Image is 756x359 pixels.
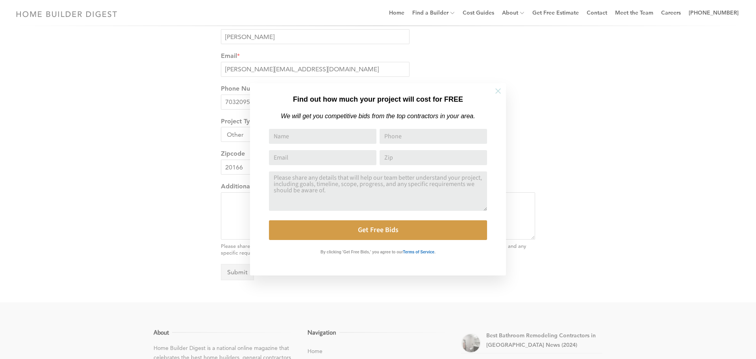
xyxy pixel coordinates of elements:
[380,150,487,165] input: Zip
[269,171,487,211] textarea: Comment or Message
[269,220,487,240] button: Get Free Bids
[293,95,463,103] strong: Find out how much your project will cost for FREE
[717,320,747,350] iframe: Drift Widget Chat Controller
[434,250,435,254] strong: .
[403,248,434,255] a: Terms of Service
[380,129,487,144] input: Phone
[281,113,475,119] em: We will get you competitive bids from the top contractors in your area.
[484,77,512,105] button: Close
[269,150,376,165] input: Email Address
[269,129,376,144] input: Name
[321,250,403,254] strong: By clicking 'Get Free Bids,' you agree to our
[403,250,434,254] strong: Terms of Service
